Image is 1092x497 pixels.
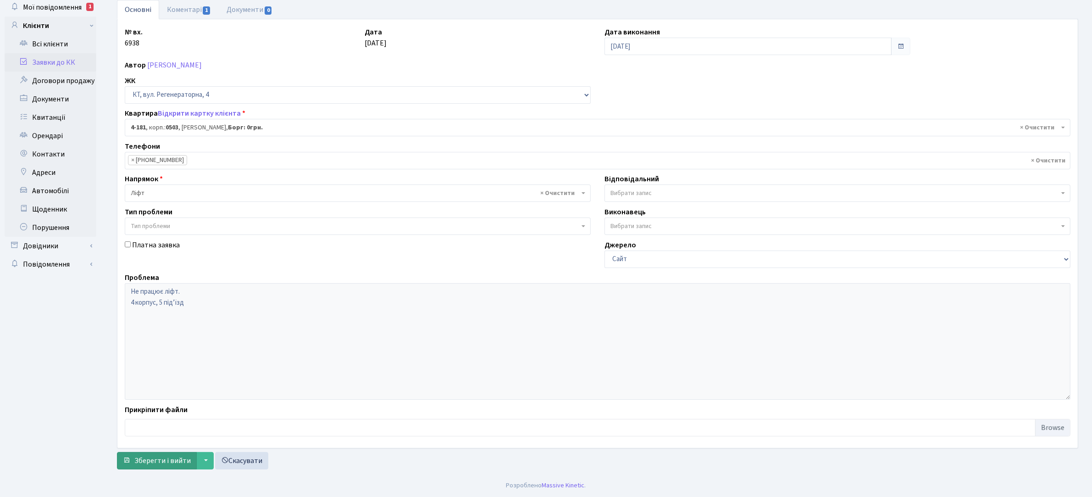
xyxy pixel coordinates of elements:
label: Телефони [125,141,160,152]
span: Ліфт [131,189,579,198]
label: Відповідальний [604,173,659,184]
label: Автор [125,60,146,71]
label: Проблема [125,272,159,283]
a: Орендарі [5,127,96,145]
a: Заявки до КК [5,53,96,72]
span: 1 [203,6,210,15]
span: Видалити всі елементи [1020,123,1054,132]
div: Розроблено . [506,480,586,491]
span: Тип проблеми [131,222,170,231]
label: Платна заявка [132,240,180,251]
a: Адреси [5,163,96,182]
span: 0 [265,6,272,15]
div: 6938 [118,27,358,55]
span: Зберегти і вийти [134,456,191,466]
a: Договори продажу [5,72,96,90]
label: Виконавець [604,207,646,218]
span: <b>4-181</b>, корп.: <b>0503</b>, Грищенко Юрій Васильович, <b>Борг: 0грн.</b> [131,123,1059,132]
div: 1 [86,3,94,11]
button: Зберегти і вийти [117,452,197,469]
span: Видалити всі елементи [540,189,575,198]
a: Автомобілі [5,182,96,200]
span: Вибрати запис [610,222,652,231]
textarea: Не працює ліфт. 4 корпус, 5 підʼїзд [125,283,1070,400]
a: Відкрити картку клієнта [158,108,241,118]
label: Дата виконання [604,27,660,38]
label: Джерело [604,240,636,251]
span: Мої повідомлення [23,2,82,12]
a: [PERSON_NAME] [147,60,202,70]
span: <b>4-181</b>, корп.: <b>0503</b>, Грищенко Юрій Васильович, <b>Борг: 0грн.</b> [125,119,1070,136]
span: Вибрати запис [610,189,652,198]
b: Борг: 0грн. [228,123,263,132]
label: Напрямок [125,173,163,184]
span: Видалити всі елементи [1031,156,1065,165]
a: Клієнти [5,17,96,35]
b: 4-181 [131,123,146,132]
a: Порушення [5,218,96,237]
a: Massive Kinetic [542,480,585,490]
span: Ліфт [125,184,591,202]
label: ЖК [125,75,135,86]
a: Всі клієнти [5,35,96,53]
li: 063-273-53-01 [128,155,187,165]
a: Скасувати [215,452,268,469]
label: Дата [365,27,382,38]
a: Документи [5,90,96,108]
label: Квартира [125,108,245,119]
a: Контакти [5,145,96,163]
b: 0503 [166,123,178,132]
label: № вх. [125,27,143,38]
a: Довідники [5,237,96,255]
div: [DATE] [358,27,598,55]
a: Квитанції [5,108,96,127]
a: Щоденник [5,200,96,218]
label: Прикріпити файли [125,404,188,415]
label: Тип проблеми [125,207,172,218]
a: Повідомлення [5,255,96,274]
span: × [131,156,134,165]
